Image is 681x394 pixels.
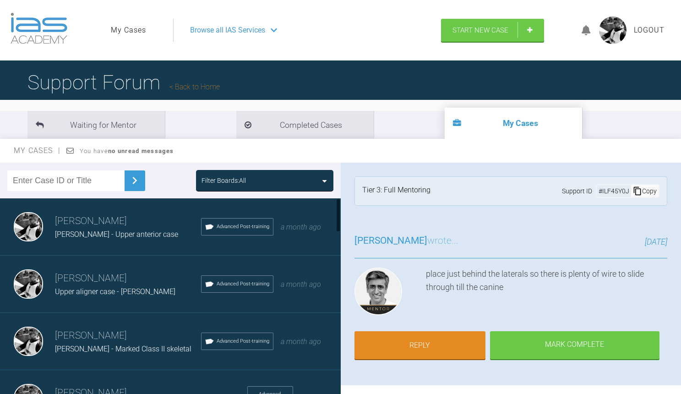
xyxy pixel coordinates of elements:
a: Reply [354,331,485,360]
a: Back to Home [169,82,220,91]
span: Advanced Post-training [217,337,269,345]
img: David Birkin [14,327,43,356]
h3: [PERSON_NAME] [55,213,201,229]
img: David Birkin [14,269,43,299]
div: place just behind the laterals so there is plenty of wire to slide through till the canine [426,268,668,319]
span: [DATE] [645,237,667,246]
img: Asif Chatoo [354,268,402,315]
span: a month ago [281,337,321,346]
span: [PERSON_NAME] - Upper anterior case [55,230,178,239]
img: David Birkin [14,212,43,241]
img: logo-light.3e3ef733.png [11,13,67,44]
span: [PERSON_NAME] - Marked Class II skeletal [55,345,191,353]
span: Support ID [562,186,592,196]
a: Start New Case [441,19,544,42]
div: Mark Complete [490,331,659,360]
div: Filter Boards: All [202,175,246,186]
li: Completed Cases [236,111,374,139]
a: My Cases [111,24,146,36]
li: Waiting for Mentor [27,111,165,139]
span: a month ago [281,223,321,231]
strong: no unread messages [108,148,174,154]
span: You have [80,148,174,154]
div: # ILF45Y0J [597,186,631,196]
a: Logout [634,24,665,36]
img: profile.png [599,16,627,44]
h3: wrote... [354,233,458,249]
span: My Cases [14,146,61,155]
div: Copy [631,185,659,197]
span: a month ago [281,280,321,289]
input: Enter Case ID or Title [7,170,125,191]
span: Upper aligner case - [PERSON_NAME] [55,287,175,296]
h3: [PERSON_NAME] [55,271,201,286]
h1: Support Forum [27,66,220,98]
div: Tier 3: Full Mentoring [362,184,430,198]
span: Start New Case [452,26,508,34]
li: My Cases [445,108,582,139]
span: Advanced Post-training [217,223,269,231]
span: Browse all IAS Services [190,24,265,36]
span: [PERSON_NAME] [354,235,427,246]
img: chevronRight.28bd32b0.svg [127,173,142,188]
span: Advanced Post-training [217,280,269,288]
h3: [PERSON_NAME] [55,328,201,344]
